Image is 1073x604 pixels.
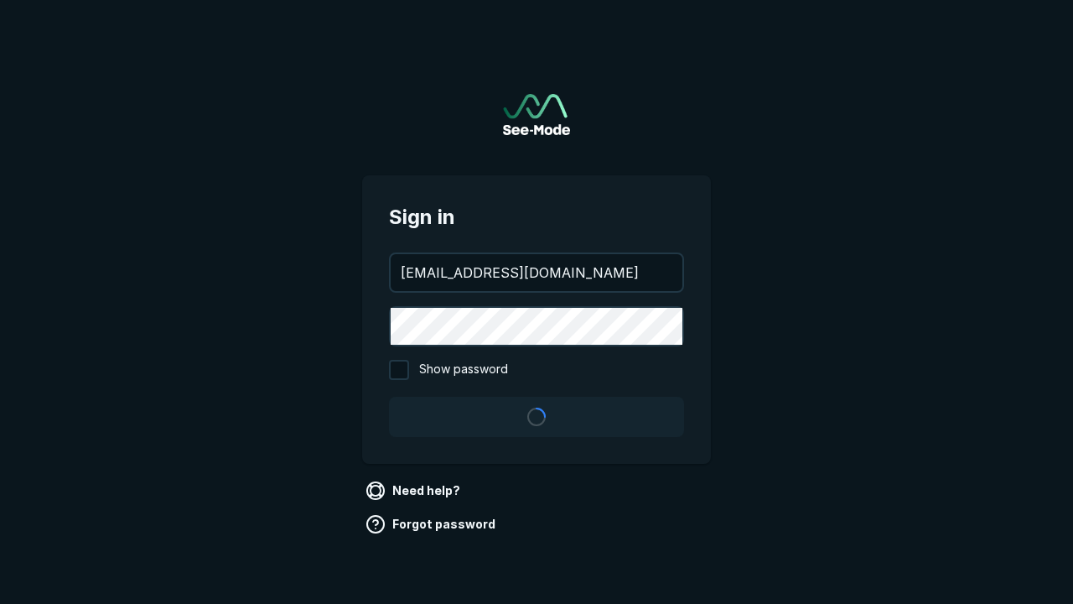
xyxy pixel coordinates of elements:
span: Sign in [389,202,684,232]
a: Forgot password [362,511,502,538]
a: Go to sign in [503,94,570,135]
input: your@email.com [391,254,682,291]
a: Need help? [362,477,467,504]
span: Show password [419,360,508,380]
img: See-Mode Logo [503,94,570,135]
